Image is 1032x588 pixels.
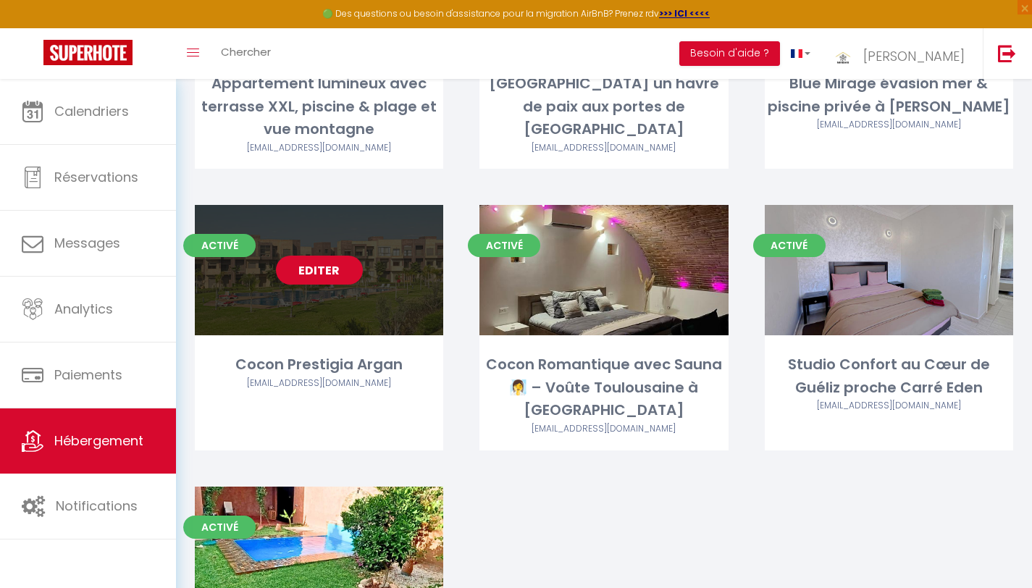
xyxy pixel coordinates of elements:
[221,44,271,59] span: Chercher
[765,118,1013,132] div: Airbnb
[43,40,133,65] img: Super Booking
[195,377,443,390] div: Airbnb
[479,141,728,155] div: Airbnb
[56,497,138,515] span: Notifications
[765,399,1013,413] div: Airbnb
[479,72,728,140] div: [GEOGRAPHIC_DATA] un havre de paix aux portes de [GEOGRAPHIC_DATA]
[195,141,443,155] div: Airbnb
[54,432,143,450] span: Hébergement
[679,41,780,66] button: Besoin d'aide ?
[659,7,710,20] a: >>> ICI <<<<
[54,366,122,384] span: Paiements
[54,168,138,186] span: Réservations
[183,516,256,539] span: Activé
[821,28,983,79] a: ... [PERSON_NAME]
[863,47,965,65] span: [PERSON_NAME]
[765,72,1013,118] div: Blue Mirage évasion mer & piscine privée à [PERSON_NAME]
[479,353,728,421] div: Cocon Romantique avec Sauna 🧖‍♀️ – Voûte Toulousaine à [GEOGRAPHIC_DATA]
[832,41,854,72] img: ...
[468,234,540,257] span: Activé
[54,300,113,318] span: Analytics
[276,256,363,285] a: Editer
[195,72,443,140] div: Appartement lumineux avec terrasse XXL, piscine & plage et vue montagne
[765,353,1013,399] div: Studio Confort au Cœur de Guéliz proche Carré Eden
[998,44,1016,62] img: logout
[753,234,826,257] span: Activé
[195,353,443,376] div: Cocon Prestigia Argan
[183,234,256,257] span: Activé
[54,234,120,252] span: Messages
[210,28,282,79] a: Chercher
[54,102,129,120] span: Calendriers
[479,422,728,436] div: Airbnb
